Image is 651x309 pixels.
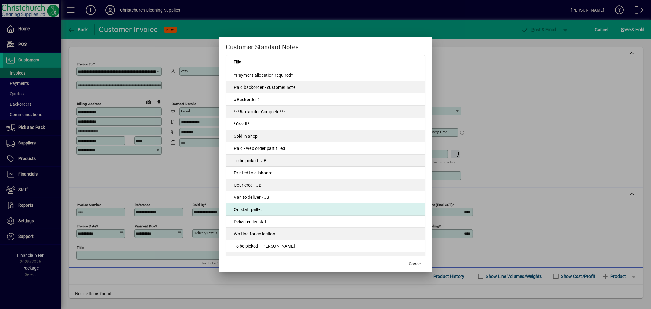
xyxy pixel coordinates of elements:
[226,240,425,252] td: To be picked - [PERSON_NAME]
[226,203,425,216] td: On staff pallet
[226,252,425,264] td: Delete packing slip
[226,179,425,191] td: Couriered - JB
[406,259,425,270] button: Cancel
[226,167,425,179] td: Printed to clipboard
[234,59,241,65] span: Title
[226,216,425,228] td: Delivered by staff
[226,142,425,154] td: Paid - web order part filled
[226,154,425,167] td: To be picked - JB
[226,130,425,142] td: Sold in shop
[226,81,425,93] td: Paid backorder - customer note
[226,191,425,203] td: Van to deliver - JB
[226,228,425,240] td: Waiting for collection
[226,93,425,106] td: #Backorder#
[219,37,432,55] h2: Customer Standard Notes
[409,261,422,267] span: Cancel
[226,69,425,81] td: *Payment allocation required*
